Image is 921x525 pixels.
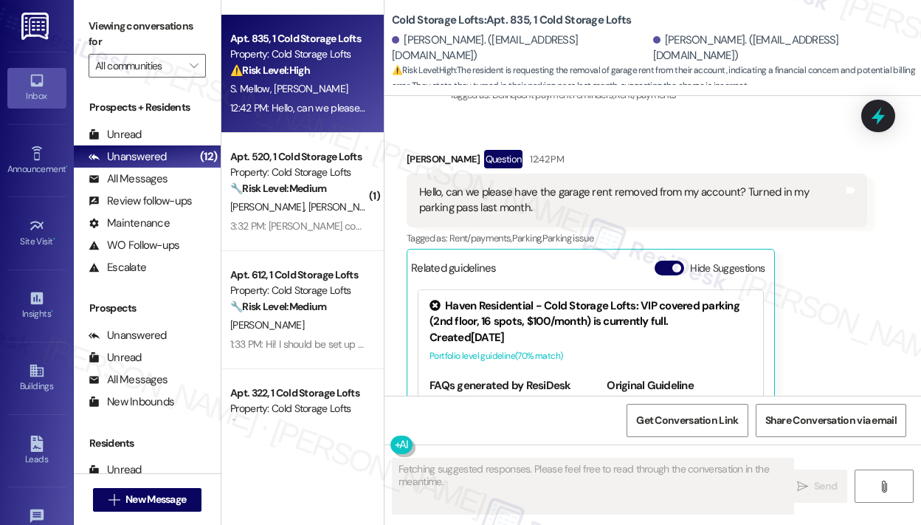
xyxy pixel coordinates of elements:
div: All Messages [89,372,168,388]
div: Apt. 835, 1 Cold Storage Lofts [230,31,367,47]
strong: ⚠️ Risk Level: High [230,64,310,77]
span: New Message [125,492,186,507]
a: Inbox [7,68,66,108]
div: Residents [74,436,221,451]
b: Original Guideline [607,378,694,393]
div: Unread [89,462,142,478]
div: Prospects [74,301,221,316]
button: Share Conversation via email [756,404,906,437]
span: Send [814,478,837,494]
span: • [53,234,55,244]
div: Tagged as: [407,227,867,249]
div: [PERSON_NAME]. ([EMAIL_ADDRESS][DOMAIN_NAME]) [392,32,649,64]
div: Prospects + Residents [74,100,221,115]
div: All Messages [89,171,168,187]
div: Unanswered [89,328,167,343]
span: Parking issue [542,232,594,244]
span: • [51,306,53,317]
span: S. Mellow [230,82,274,95]
strong: ⚠️ Risk Level: High [392,64,455,76]
div: Unanswered [89,149,167,165]
strong: 🔧 Risk Level: Medium [230,182,326,195]
div: Created [DATE] [430,330,752,346]
span: [PERSON_NAME] [230,318,304,332]
button: New Message [93,488,202,512]
input: All communities [95,54,182,78]
div: Property: Cold Storage Lofts [230,165,367,180]
span: [PERSON_NAME] [308,200,387,213]
div: New Inbounds [89,394,174,410]
span: Delinquent payment reminders , [492,89,615,101]
div: Apt. 520, 1 Cold Storage Lofts [230,149,367,165]
div: Property: Cold Storage Lofts [230,283,367,298]
div: Related guidelines [411,261,497,282]
div: Unread [89,350,142,366]
span: Parking , [512,232,542,244]
a: Buildings [7,358,66,398]
div: 12:42 PM [526,151,564,167]
div: View original document here [607,394,752,426]
div: [PERSON_NAME] [407,150,867,174]
span: [PERSON_NAME] [274,82,348,95]
i:  [108,494,120,506]
textarea: Fetching suggested responses. Please feel free to read through the conversation in the meantime. [393,459,793,514]
span: Rent/payments [615,89,677,101]
b: FAQs generated by ResiDesk AI [430,378,571,408]
span: Rent/payments , [449,232,512,244]
div: Escalate [89,260,146,275]
div: (12) [196,145,221,168]
img: ResiDesk Logo [21,13,52,40]
i:  [878,481,889,493]
div: Question [484,150,523,168]
div: Maintenance [89,216,170,231]
span: Share Conversation via email [765,413,897,428]
div: WO Follow-ups [89,238,179,253]
div: Apt. 612, 1 Cold Storage Lofts [230,267,367,283]
span: Get Conversation Link [636,413,738,428]
div: Portfolio level guideline ( 70 % match) [430,349,752,364]
div: Apt. 322, 1 Cold Storage Lofts [230,385,367,401]
b: Cold Storage Lofts: Apt. 835, 1 Cold Storage Lofts [392,13,631,28]
div: 1:33 PM: Hi! I should be set up on a payment plan to make a payment [DATE] and on the 19th to be ... [230,337,695,351]
div: Haven Residential - Cold Storage Lofts: VIP covered parking (2nd floor, 16 spots, $100/month) is ... [430,298,752,330]
button: Get Conversation Link [627,404,748,437]
div: 12:42 PM: Hello, can we please have the garage rent removed from my account? Turned in my parking... [230,101,738,114]
div: Hello, can we please have the garage rent removed from my account? Turned in my parking pass last... [419,185,844,216]
a: Insights • [7,286,66,326]
div: [PERSON_NAME]. ([EMAIL_ADDRESS][DOMAIN_NAME]) [653,32,911,64]
span: : The resident is requesting the removal of garage rent from their account, indicating a financia... [392,63,921,95]
span: [PERSON_NAME] [230,200,308,213]
i:  [190,60,198,72]
span: • [66,162,68,172]
a: Site Visit • [7,213,66,253]
div: Review follow-ups [89,193,192,209]
strong: 🔧 Risk Level: Medium [230,300,326,313]
strong: 🔧 Risk Level: Medium [230,418,326,431]
a: Leads [7,431,66,471]
div: Property: Cold Storage Lofts [230,401,367,416]
div: Unread [89,127,142,143]
div: Property: Cold Storage Lofts [230,47,367,62]
div: 3:32 PM: [PERSON_NAME] comes in tonight so I will pay the remaining balance on our account then. [230,219,655,233]
label: Viewing conversations for [89,15,206,54]
button: Send [787,470,847,503]
i:  [797,481,808,493]
label: Hide Suggestions [690,261,765,276]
